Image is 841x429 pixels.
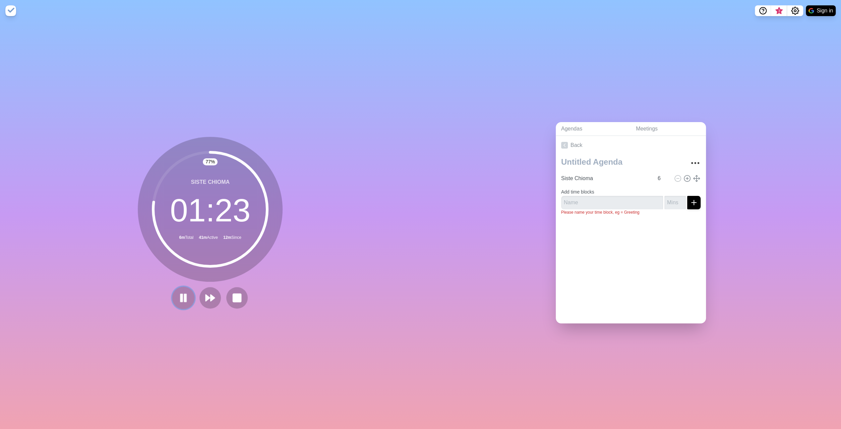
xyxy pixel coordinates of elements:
[655,172,671,185] input: Mins
[5,5,16,16] img: timeblocks logo
[558,172,654,185] input: Name
[688,156,702,170] button: More
[808,8,814,13] img: google logo
[806,5,836,16] button: Sign in
[755,5,771,16] button: Help
[556,122,630,136] a: Agendas
[630,122,706,136] a: Meetings
[561,209,701,215] p: Please name your time block, eg = Greeting
[561,196,663,209] input: Name
[776,8,782,14] span: 3
[787,5,803,16] button: Settings
[561,189,594,195] label: Add time blocks
[556,136,706,155] a: Back
[664,196,686,209] input: Mins
[771,5,787,16] button: What’s new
